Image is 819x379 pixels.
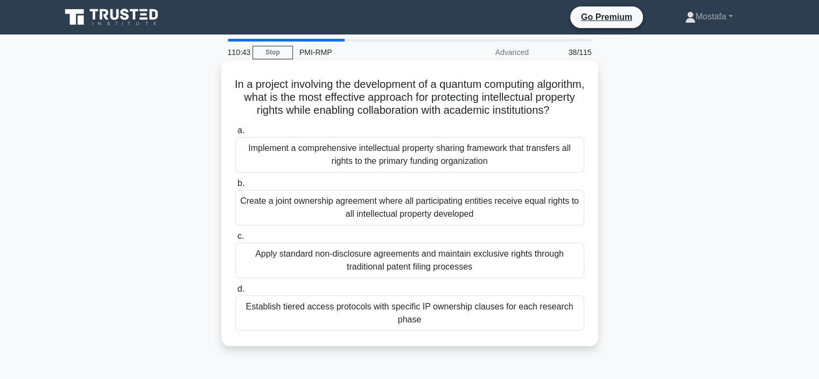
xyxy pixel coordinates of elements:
[659,6,759,27] a: Mostafa
[235,243,584,278] div: Apply standard non-disclosure agreements and maintain exclusive rights through traditional patent...
[235,295,584,331] div: Establish tiered access protocols with specific IP ownership clauses for each research phase
[237,126,244,135] span: a.
[235,137,584,173] div: Implement a comprehensive intellectual property sharing framework that transfers all rights to th...
[237,231,244,240] span: c.
[235,190,584,225] div: Create a joint ownership agreement where all participating entities receive equal rights to all i...
[253,46,293,59] a: Stop
[535,42,598,63] div: 38/115
[221,42,253,63] div: 110:43
[237,284,244,293] span: d.
[237,178,244,188] span: b.
[293,42,441,63] div: PMI-RMP
[575,10,639,24] a: Go Premium
[441,42,535,63] div: Advanced
[234,78,585,118] h5: In a project involving the development of a quantum computing algorithm, what is the most effecti...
